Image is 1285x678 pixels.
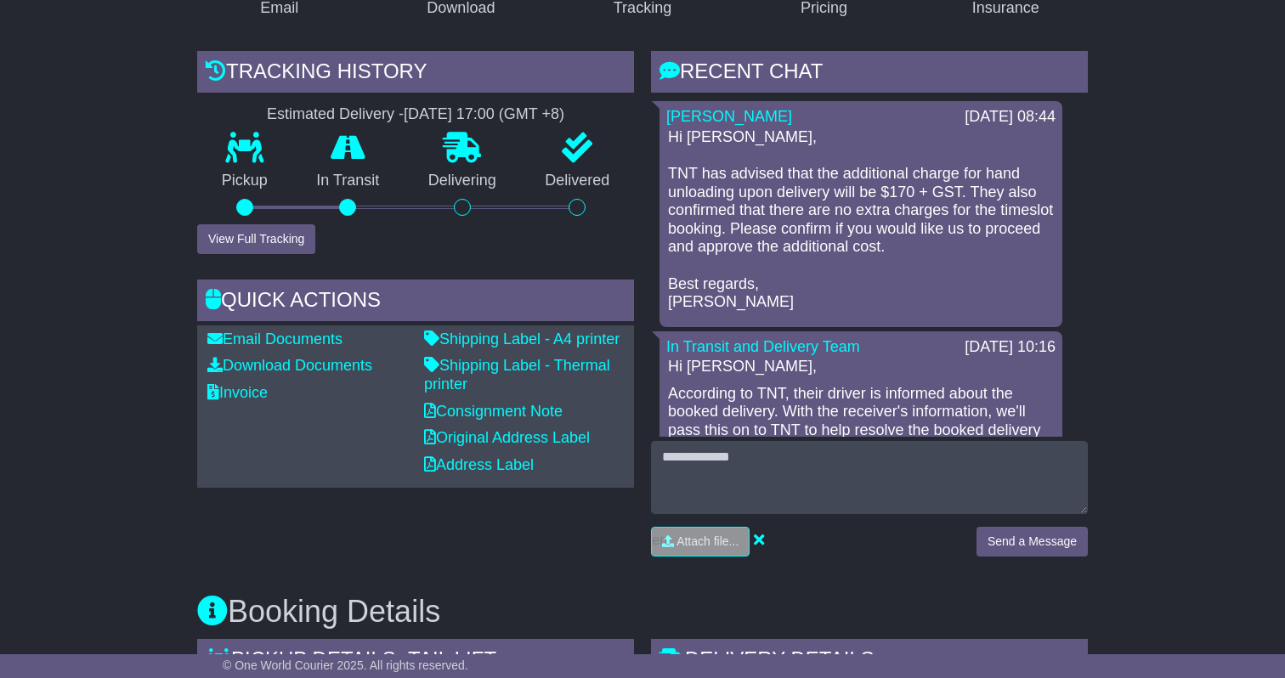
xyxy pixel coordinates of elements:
span: - Tail Lift [396,647,496,670]
div: RECENT CHAT [651,51,1088,97]
div: [DATE] 17:00 (GMT +8) [404,105,564,124]
a: Email Documents [207,331,342,347]
span: © One World Courier 2025. All rights reserved. [223,658,468,672]
h3: Booking Details [197,595,1088,629]
a: Invoice [207,384,268,401]
p: In Transit [292,172,405,190]
a: In Transit and Delivery Team [666,338,860,355]
p: Pickup [197,172,292,190]
div: Quick Actions [197,280,634,325]
div: [DATE] 10:16 [965,338,1056,357]
p: According to TNT, their driver is informed about the booked delivery. With the receiver's informa... [668,385,1054,458]
p: Hi [PERSON_NAME], TNT has advised that the additional charge for hand unloading upon delivery wil... [668,128,1054,312]
div: Estimated Delivery - [197,105,634,124]
p: Hi [PERSON_NAME], [668,358,1054,376]
a: Shipping Label - A4 printer [424,331,620,347]
button: Send a Message [976,527,1088,557]
div: [DATE] 08:44 [965,108,1056,127]
a: Original Address Label [424,429,590,446]
a: Download Documents [207,357,372,374]
p: Delivered [521,172,635,190]
p: Delivering [404,172,521,190]
a: Address Label [424,456,534,473]
a: Consignment Note [424,403,563,420]
div: Tracking history [197,51,634,97]
a: Shipping Label - Thermal printer [424,357,610,393]
a: [PERSON_NAME] [666,108,792,125]
button: View Full Tracking [197,224,315,254]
